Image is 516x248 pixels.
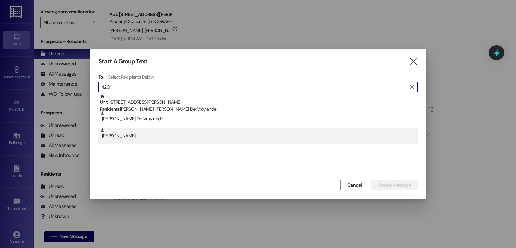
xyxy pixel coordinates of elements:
[371,180,418,190] button: Create Message
[100,111,418,122] div: : [PERSON_NAME] De Vroylande
[98,111,418,128] div: : [PERSON_NAME] De Vroylande
[406,82,417,92] button: Clear text
[98,58,147,65] h3: Start A Group Text
[100,106,418,113] div: Residents: [PERSON_NAME], [PERSON_NAME] De Vroylande
[98,94,418,111] div: Unit: [STREET_ADDRESS][PERSON_NAME]Residents:[PERSON_NAME], [PERSON_NAME] De Vroylande
[108,74,154,80] h4: Select Recipients Below
[340,180,369,190] button: Cancel
[98,74,104,80] h3: To:
[347,182,362,189] span: Cancel
[101,82,406,92] input: Search for any contact or apartment
[408,58,418,65] i: 
[410,84,414,90] i: 
[100,94,418,113] div: Unit: [STREET_ADDRESS][PERSON_NAME]
[378,182,411,189] span: Create Message
[98,128,418,144] div: : [PERSON_NAME]
[100,128,418,139] div: : [PERSON_NAME]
